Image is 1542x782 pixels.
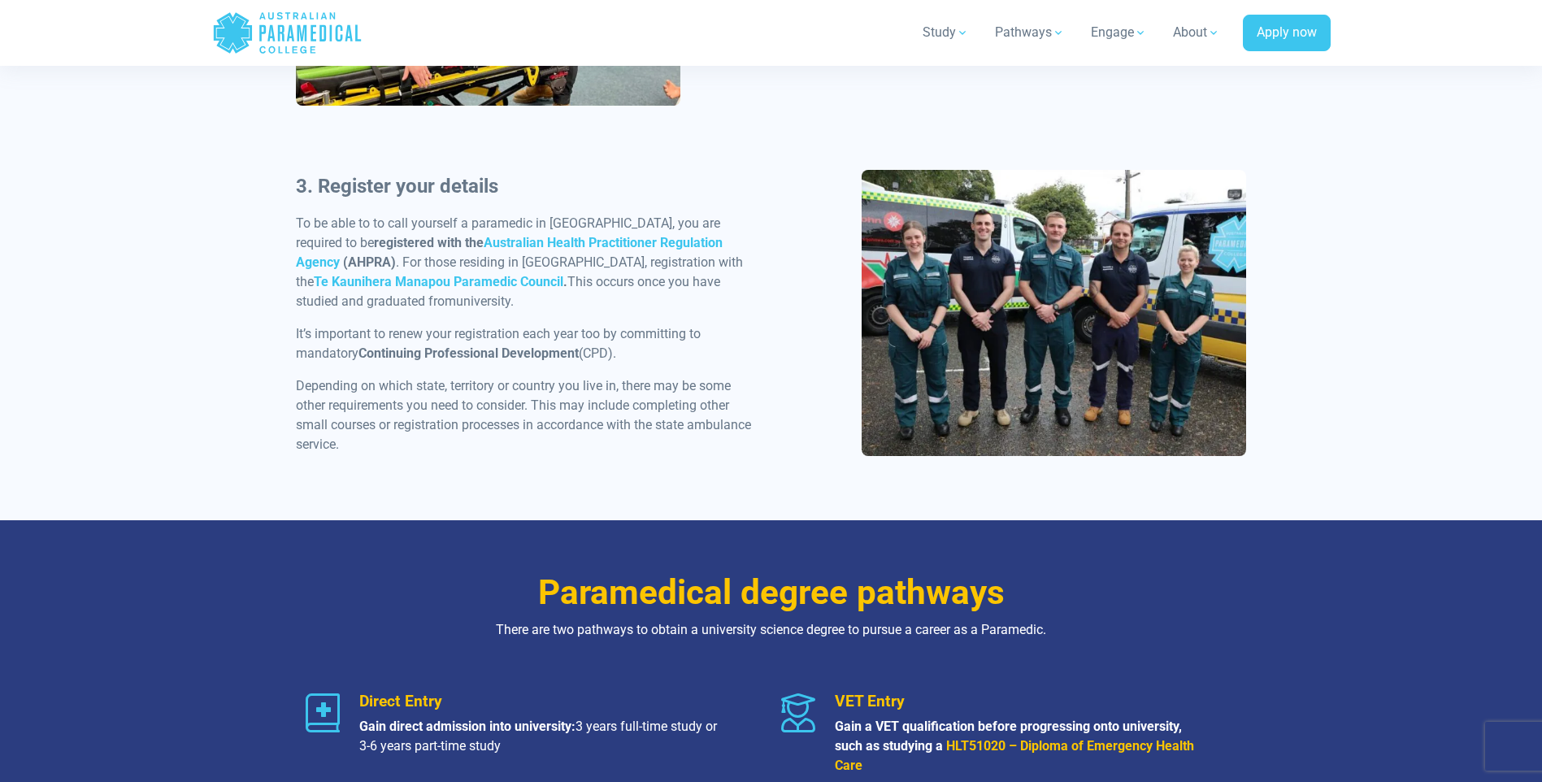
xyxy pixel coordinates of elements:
[359,719,576,734] strong: Gain direct admission into university:
[296,235,723,270] a: Australian Health Practitioner Regulation Agency
[1081,10,1157,55] a: Engage
[296,214,762,311] p: To be able to to call yourself a paramedic in [GEOGRAPHIC_DATA], you are required to be . For tho...
[296,620,1247,640] p: There are two pathways to obtain a university science degree to pursue a career as a Paramedic.
[358,345,579,361] strong: Continuing Professional Development
[359,692,442,710] span: Direct Entry
[296,572,1247,614] h3: Paramedical degree pathways
[913,10,979,55] a: Study
[296,376,762,454] p: Depending on which state, territory or country you live in, there may be some other requirements ...
[374,235,484,250] strong: registered with the
[456,293,510,309] span: university
[1243,15,1331,52] a: Apply now
[835,719,1182,754] strong: Gain a VET qualification before progressing onto university, such as studying a
[212,7,363,59] a: Australian Paramedical College
[296,175,498,198] strong: 3. Register your details
[835,692,905,710] span: VET Entry
[314,274,563,289] a: Te Kaunihera Manapou Paramedic Council
[296,324,762,363] p: It’s important to renew your registration each year too by committing to mandatory (CPD).
[314,274,567,289] strong: .
[343,254,396,270] strong: (AHPRA)
[359,717,723,756] p: 3 years full-time study or 3-6 years part-time study
[985,10,1075,55] a: Pathways
[1163,10,1230,55] a: About
[835,738,1194,773] a: HLT51020 – Diploma of Emergency Health Care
